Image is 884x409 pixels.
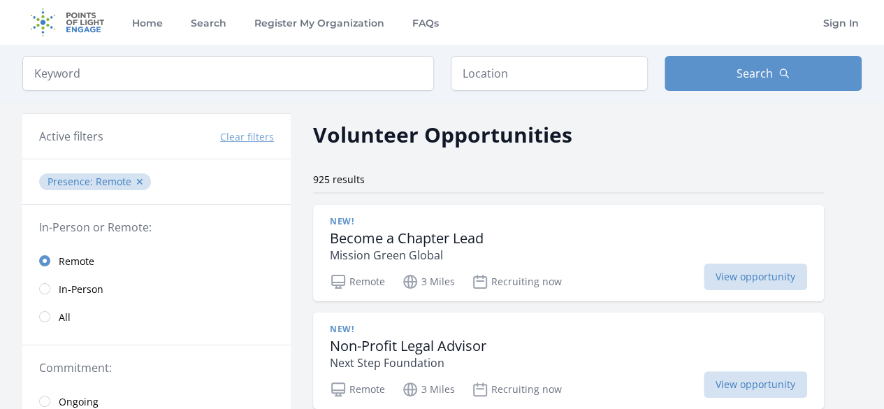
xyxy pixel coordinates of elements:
p: 3 Miles [402,381,455,398]
p: Recruiting now [472,381,562,398]
span: Remote [96,175,131,188]
input: Keyword [22,56,434,91]
span: Presence : [48,175,96,188]
span: View opportunity [704,371,807,398]
span: Remote [59,254,94,268]
a: New! Become a Chapter Lead Mission Green Global Remote 3 Miles Recruiting now View opportunity [313,205,824,301]
span: New! [330,324,354,335]
p: Remote [330,381,385,398]
a: New! Non-Profit Legal Advisor Next Step Foundation Remote 3 Miles Recruiting now View opportunity [313,313,824,409]
h3: Non-Profit Legal Advisor [330,338,486,354]
p: Next Step Foundation [330,354,486,371]
p: Mission Green Global [330,247,484,264]
span: Ongoing [59,395,99,409]
span: View opportunity [704,264,807,290]
h3: Active filters [39,128,103,145]
a: In-Person [22,275,291,303]
button: Search [665,56,862,91]
a: Remote [22,247,291,275]
h2: Volunteer Opportunities [313,119,572,150]
span: Search [737,65,773,82]
span: 925 results [313,173,365,186]
span: All [59,310,71,324]
span: In-Person [59,282,103,296]
span: New! [330,216,354,227]
legend: Commitment: [39,359,274,376]
p: 3 Miles [402,273,455,290]
p: Remote [330,273,385,290]
legend: In-Person or Remote: [39,219,274,236]
button: Clear filters [220,130,274,144]
h3: Become a Chapter Lead [330,230,484,247]
a: All [22,303,291,331]
button: ✕ [136,175,144,189]
p: Recruiting now [472,273,562,290]
input: Location [451,56,648,91]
